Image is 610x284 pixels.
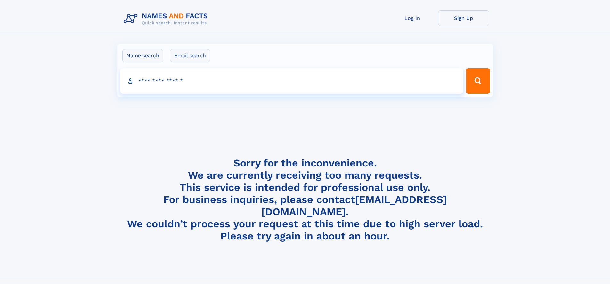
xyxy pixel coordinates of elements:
[261,193,447,218] a: [EMAIL_ADDRESS][DOMAIN_NAME]
[466,68,490,94] button: Search Button
[122,49,163,62] label: Name search
[170,49,210,62] label: Email search
[121,157,489,242] h4: Sorry for the inconvenience. We are currently receiving too many requests. This service is intend...
[387,10,438,26] a: Log In
[120,68,463,94] input: search input
[438,10,489,26] a: Sign Up
[121,10,213,28] img: Logo Names and Facts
